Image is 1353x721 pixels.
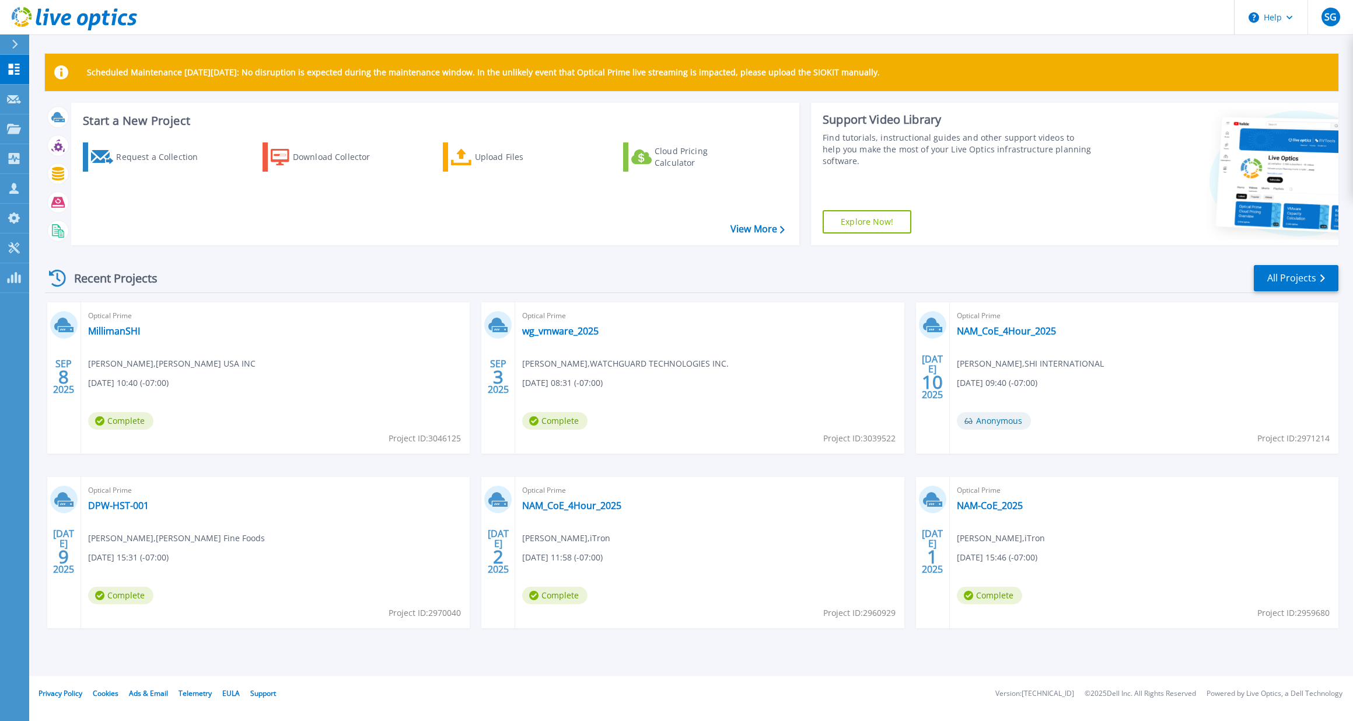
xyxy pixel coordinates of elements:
[823,112,1094,127] div: Support Video Library
[250,688,276,698] a: Support
[522,377,603,389] span: [DATE] 08:31 (-07:00)
[522,532,610,545] span: [PERSON_NAME] , iTron
[1257,432,1330,445] span: Project ID: 2971214
[823,210,911,234] a: Explore Now!
[116,145,209,169] div: Request a Collection
[487,530,509,573] div: [DATE] 2025
[927,552,938,562] span: 1
[179,688,212,698] a: Telemetry
[493,552,504,562] span: 2
[93,688,118,698] a: Cookies
[88,309,463,322] span: Optical Prime
[823,432,896,445] span: Project ID: 3039522
[823,607,896,619] span: Project ID: 2960929
[88,500,149,511] a: DPW-HST-001
[53,530,75,573] div: [DATE] 2025
[957,309,1331,322] span: Optical Prime
[823,132,1094,167] div: Find tutorials, instructional guides and other support videos to help you make the most of your L...
[475,145,568,169] div: Upload Files
[293,145,386,169] div: Download Collector
[655,145,748,169] div: Cloud Pricing Calculator
[88,551,169,564] span: [DATE] 15:31 (-07:00)
[957,532,1045,545] span: [PERSON_NAME] , iTron
[129,688,168,698] a: Ads & Email
[88,532,265,545] span: [PERSON_NAME] , [PERSON_NAME] Fine Foods
[522,325,599,337] a: wg_vmware_2025
[1207,690,1342,698] li: Powered by Live Optics, a Dell Technology
[1324,12,1337,22] span: SG
[88,325,140,337] a: MillimanSHI
[921,530,943,573] div: [DATE] 2025
[957,500,1023,511] a: NAM-CoE_2025
[88,484,463,497] span: Optical Prime
[921,356,943,398] div: [DATE] 2025
[522,587,588,604] span: Complete
[222,688,240,698] a: EULA
[957,377,1037,389] span: [DATE] 09:40 (-07:00)
[88,377,169,389] span: [DATE] 10:40 (-07:00)
[389,607,461,619] span: Project ID: 2970040
[1257,607,1330,619] span: Project ID: 2959680
[88,587,153,604] span: Complete
[83,142,213,172] a: Request a Collection
[522,551,603,564] span: [DATE] 11:58 (-07:00)
[730,224,785,235] a: View More
[389,432,461,445] span: Project ID: 3046125
[87,68,880,77] p: Scheduled Maintenance [DATE][DATE]: No disruption is expected during the maintenance window. In t...
[522,309,897,322] span: Optical Prime
[522,357,729,370] span: [PERSON_NAME] , WATCHGUARD TECHNOLOGIES INC.
[39,688,82,698] a: Privacy Policy
[522,412,588,430] span: Complete
[957,357,1104,370] span: [PERSON_NAME] , SHI INTERNATIONAL
[522,484,897,497] span: Optical Prime
[487,356,509,398] div: SEP 2025
[957,587,1022,604] span: Complete
[623,142,753,172] a: Cloud Pricing Calculator
[263,142,393,172] a: Download Collector
[995,690,1074,698] li: Version: [TECHNICAL_ID]
[1254,265,1338,291] a: All Projects
[493,372,504,382] span: 3
[88,357,256,370] span: [PERSON_NAME] , [PERSON_NAME] USA INC
[88,412,153,430] span: Complete
[83,114,784,127] h3: Start a New Project
[53,356,75,398] div: SEP 2025
[522,500,621,511] a: NAM_CoE_4Hour_2025
[957,325,1056,337] a: NAM_CoE_4Hour_2025
[58,372,69,382] span: 8
[45,264,173,292] div: Recent Projects
[58,552,69,562] span: 9
[922,377,943,387] span: 10
[443,142,573,172] a: Upload Files
[957,484,1331,497] span: Optical Prime
[957,551,1037,564] span: [DATE] 15:46 (-07:00)
[1085,690,1196,698] li: © 2025 Dell Inc. All Rights Reserved
[957,412,1031,430] span: Anonymous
